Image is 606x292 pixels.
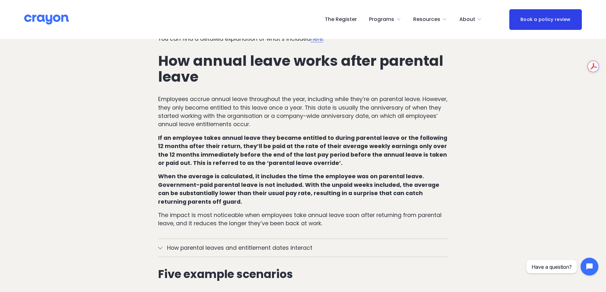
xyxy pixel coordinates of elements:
strong: Five example scenarios [158,266,293,282]
a: Book a policy review [509,9,582,30]
a: folder dropdown [459,14,482,24]
p: Employees accrue annual leave throughout the year, including while they’re on parental leave. How... [158,95,448,129]
p: The impact is most noticeable when employees take annual leave soon after returning from parental... [158,211,448,228]
strong: When the average is calculated, it includes the time the employee was on parental leave. Governme... [158,173,441,205]
span: Programs [369,15,394,24]
span: Resources [413,15,440,24]
a: The Register [325,14,357,24]
img: Crayon [24,14,69,25]
button: How parental leaves and entitlement dates interact [158,239,448,257]
a: here [310,35,323,43]
a: folder dropdown [413,14,447,24]
strong: If an employee takes annual leave they became entitled to during parental leave or the following ... [158,134,449,167]
strong: How annual leave works after parental leave [158,51,447,87]
a: folder dropdown [369,14,401,24]
span: About [459,15,475,24]
span: How parental leaves and entitlement dates interact [163,244,448,252]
